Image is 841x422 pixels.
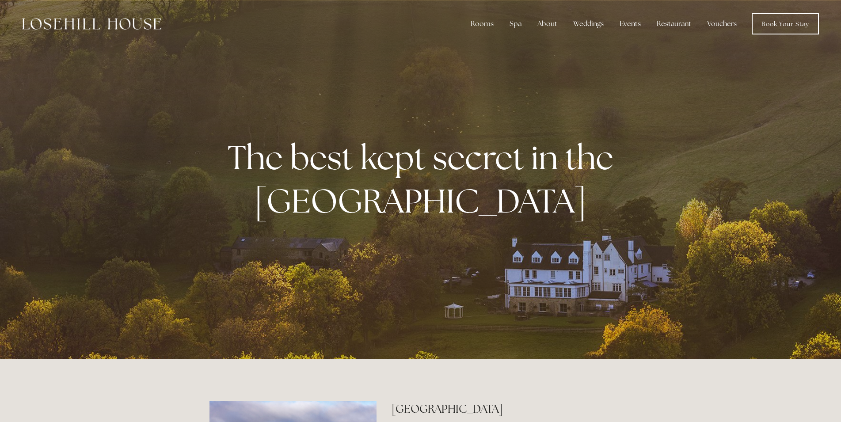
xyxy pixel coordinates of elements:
[566,15,611,33] div: Weddings
[650,15,698,33] div: Restaurant
[392,401,632,417] h2: [GEOGRAPHIC_DATA]
[502,15,529,33] div: Spa
[700,15,744,33] a: Vouchers
[752,13,819,34] a: Book Your Stay
[613,15,648,33] div: Events
[22,18,161,30] img: Losehill House
[464,15,501,33] div: Rooms
[530,15,564,33] div: About
[228,136,620,222] strong: The best kept secret in the [GEOGRAPHIC_DATA]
